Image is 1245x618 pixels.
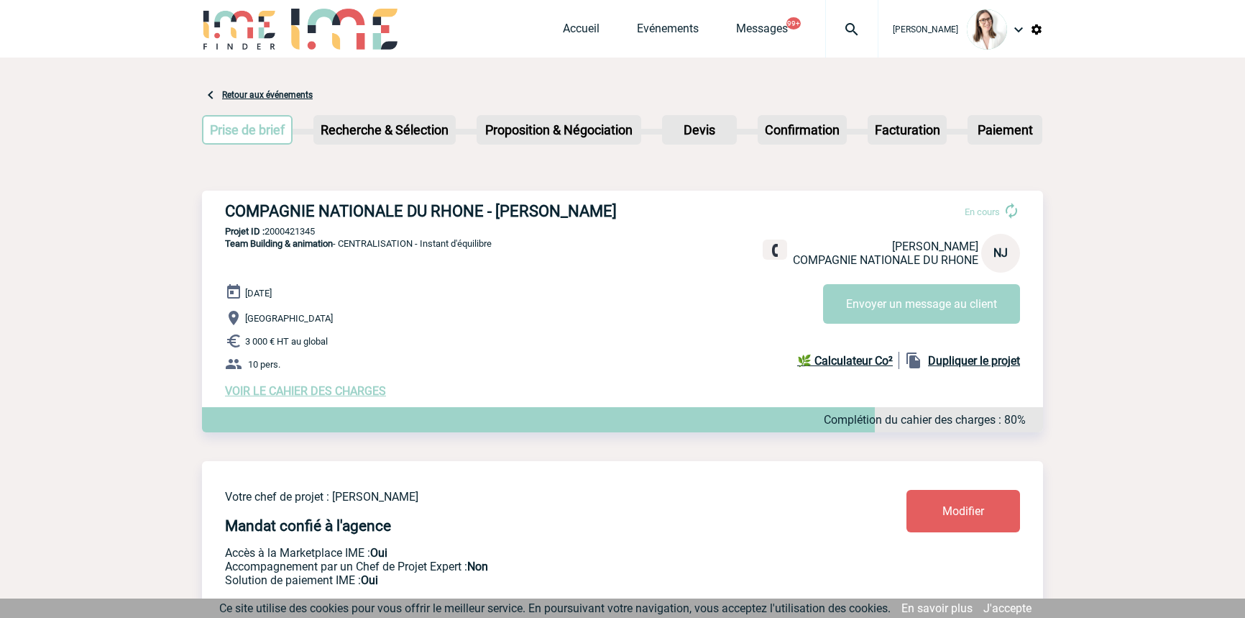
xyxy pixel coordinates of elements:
[793,253,978,267] span: COMPAGNIE NATIONALE DU RHONE
[202,9,277,50] img: IME-Finder
[965,206,1000,217] span: En cours
[225,384,386,398] a: VOIR LE CAHIER DES CHARGES
[736,22,788,42] a: Messages
[225,226,265,237] b: Projet ID :
[370,546,387,560] b: Oui
[225,202,656,220] h3: COMPAGNIE NATIONALE DU RHONE - [PERSON_NAME]
[993,246,1008,260] span: NJ
[967,9,1007,50] img: 122719-0.jpg
[361,573,378,587] b: Oui
[225,546,822,560] p: Accès à la Marketplace IME :
[248,359,280,370] span: 10 pers.
[225,517,391,535] h4: Mandat confié à l'agence
[225,560,822,573] p: Prestation payante
[786,17,801,29] button: 99+
[928,354,1020,368] b: Dupliquer le projet
[245,288,272,299] span: [DATE]
[869,117,946,143] p: Facturation
[467,560,488,573] b: Non
[983,601,1032,615] a: J'accepte
[225,573,822,587] p: Conformité aux process achat client, Prise en charge de la facturation, Mutualisation de plusieur...
[823,284,1020,324] button: Envoyer un message au client
[892,240,978,253] span: [PERSON_NAME]
[563,22,599,42] a: Accueil
[901,601,973,615] a: En savoir plus
[893,24,958,35] span: [PERSON_NAME]
[202,226,1043,237] p: 2000421345
[315,117,454,143] p: Recherche & Sélection
[245,336,328,347] span: 3 000 € HT au global
[203,117,291,143] p: Prise de brief
[663,117,735,143] p: Devis
[225,238,492,249] span: - CENTRALISATION - Instant d'équilibre
[797,352,899,369] a: 🌿 Calculateur Co²
[768,244,781,257] img: fixe.png
[225,238,333,249] span: Team Building & animation
[225,490,822,504] p: Votre chef de projet : [PERSON_NAME]
[637,22,699,42] a: Evénements
[942,504,984,518] span: Modifier
[222,90,313,100] a: Retour aux événements
[245,313,333,324] span: [GEOGRAPHIC_DATA]
[478,117,640,143] p: Proposition & Négociation
[797,354,893,368] b: 🌿 Calculateur Co²
[759,117,845,143] p: Confirmation
[219,601,891,615] span: Ce site utilise des cookies pour vous offrir le meilleur service. En poursuivant votre navigation...
[969,117,1041,143] p: Paiement
[905,352,922,369] img: file_copy-black-24dp.png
